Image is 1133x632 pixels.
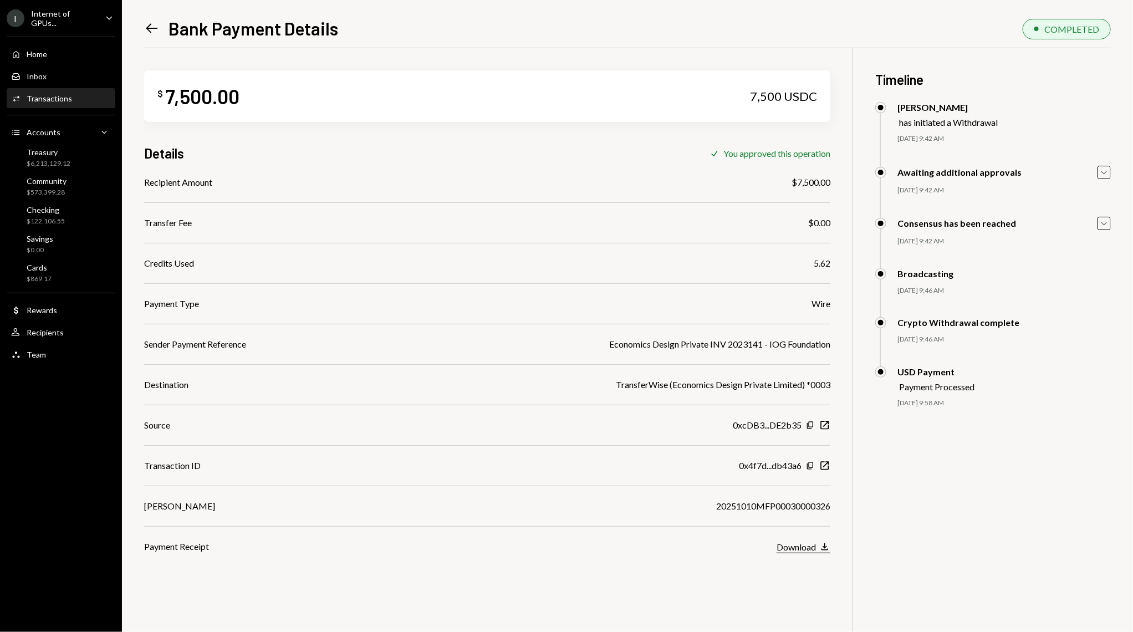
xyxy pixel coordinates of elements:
[144,338,246,351] div: Sender Payment Reference
[897,167,1022,177] div: Awaiting additional approvals
[27,72,47,81] div: Inbox
[899,117,998,128] div: has initiated a Withdrawal
[733,419,802,432] div: 0xcDB3...DE2b35
[812,297,830,310] div: Wire
[7,322,115,342] a: Recipients
[7,173,115,200] a: Community$573,399.28
[777,542,816,552] div: Download
[27,246,53,255] div: $0.00
[27,328,64,337] div: Recipients
[897,366,974,377] div: USD Payment
[616,378,830,391] div: TransferWise (Economics Design Private Limited) *0003
[716,500,830,513] div: 20251010MFP00030000326
[27,159,70,169] div: $6,213,129.12
[27,49,47,59] div: Home
[144,297,199,310] div: Payment Type
[7,88,115,108] a: Transactions
[792,176,830,189] div: $7,500.00
[7,66,115,86] a: Inbox
[723,148,830,159] div: You approved this operation
[27,176,67,186] div: Community
[7,231,115,257] a: Savings$0.00
[27,94,72,103] div: Transactions
[27,147,70,157] div: Treasury
[144,419,170,432] div: Source
[27,205,65,215] div: Checking
[7,122,115,142] a: Accounts
[808,216,830,230] div: $0.00
[144,144,184,162] h3: Details
[875,70,1111,89] h3: Timeline
[897,335,1111,344] div: [DATE] 9:46 AM
[814,257,830,270] div: 5.62
[27,217,65,226] div: $122,106.55
[27,274,52,284] div: $869.17
[144,500,215,513] div: [PERSON_NAME]
[897,186,1111,195] div: [DATE] 9:42 AM
[777,541,830,553] button: Download
[165,84,239,109] div: 7,500.00
[7,300,115,320] a: Rewards
[1044,24,1099,34] div: COMPLETED
[27,263,52,272] div: Cards
[27,305,57,315] div: Rewards
[7,259,115,286] a: Cards$869.17
[144,540,209,553] div: Payment Receipt
[7,9,24,27] div: I
[144,257,194,270] div: Credits Used
[27,350,46,359] div: Team
[7,202,115,228] a: Checking$122,106.55
[144,176,212,189] div: Recipient Amount
[157,88,163,99] div: $
[144,216,192,230] div: Transfer Fee
[750,89,817,104] div: 7,500 USDC
[897,268,953,279] div: Broadcasting
[169,17,338,39] h1: Bank Payment Details
[144,378,188,391] div: Destination
[27,234,53,243] div: Savings
[897,237,1111,246] div: [DATE] 9:42 AM
[739,459,802,472] div: 0x4f7d...db43a6
[897,317,1019,328] div: Crypto Withdrawal complete
[897,286,1111,295] div: [DATE] 9:46 AM
[7,144,115,171] a: Treasury$6,213,129.12
[609,338,830,351] div: Economics Design Private INV 2023141 - IOG Foundation
[897,218,1016,228] div: Consensus has been reached
[897,399,1111,408] div: [DATE] 9:58 AM
[7,344,115,364] a: Team
[31,9,96,28] div: Internet of GPUs...
[144,459,201,472] div: Transaction ID
[27,128,60,137] div: Accounts
[27,188,67,197] div: $573,399.28
[897,134,1111,144] div: [DATE] 9:42 AM
[897,102,998,113] div: [PERSON_NAME]
[899,381,974,392] div: Payment Processed
[7,44,115,64] a: Home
